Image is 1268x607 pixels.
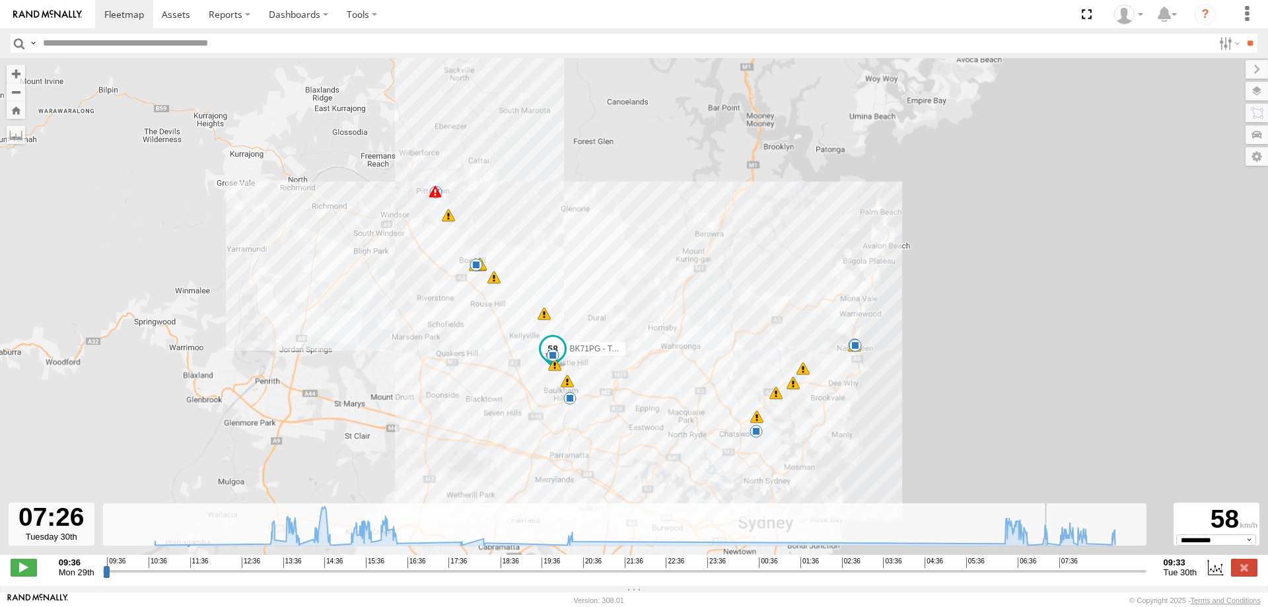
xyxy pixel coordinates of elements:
button: Zoom out [7,83,25,101]
i: ? [1195,4,1216,25]
div: 5 [429,186,442,199]
span: BK71PG - Toyota Hiace [570,344,654,353]
a: Terms and Conditions [1191,596,1261,604]
span: 11:36 [190,557,209,568]
span: 18:36 [501,557,519,568]
span: 02:36 [842,557,861,568]
div: 5 [442,209,455,222]
span: 01:36 [800,557,819,568]
label: Measure [7,125,25,144]
span: 17:36 [448,557,467,568]
span: 10:36 [149,557,167,568]
span: 13:36 [283,557,302,568]
strong: 09:36 [59,557,94,567]
span: 07:36 [1059,557,1078,568]
div: Tom Tozer [1109,5,1148,24]
label: Search Filter Options [1214,34,1242,53]
span: 19:36 [542,557,560,568]
span: 20:36 [583,557,602,568]
label: Map Settings [1246,147,1268,166]
span: 15:36 [366,557,384,568]
label: Search Query [28,34,38,53]
span: 23:36 [707,557,726,568]
div: Version: 308.01 [574,596,624,604]
span: 05:36 [966,557,985,568]
div: © Copyright 2025 - [1129,596,1261,604]
span: 14:36 [324,557,343,568]
div: 58 [1176,505,1257,534]
span: Mon 29th Sep 2025 [59,567,94,577]
strong: 09:33 [1164,557,1197,567]
span: 12:36 [242,557,260,568]
span: 09:36 [107,557,125,568]
button: Zoom in [7,65,25,83]
a: Visit our Website [7,594,68,607]
span: 03:36 [883,557,901,568]
span: 22:36 [666,557,684,568]
label: Close [1231,559,1257,576]
span: 06:36 [1018,557,1036,568]
span: 04:36 [925,557,943,568]
span: 21:36 [625,557,643,568]
span: 16:36 [407,557,426,568]
label: Play/Stop [11,559,37,576]
button: Zoom Home [7,101,25,119]
img: rand-logo.svg [13,10,82,19]
div: 5 [563,392,577,405]
span: 00:36 [759,557,777,568]
span: Tue 30th Sep 2025 [1164,567,1197,577]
